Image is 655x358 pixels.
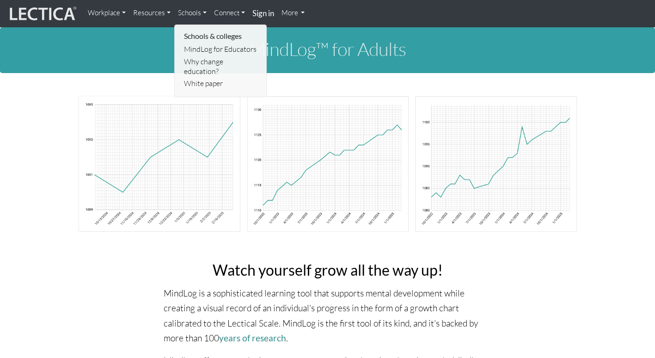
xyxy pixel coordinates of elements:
[249,4,278,24] a: Sign in
[78,95,577,233] img: mindlog-chart-banner-adult.png
[174,4,210,22] a: Schools
[182,56,260,77] a: Why change education?
[182,77,260,90] a: White paper
[84,4,129,22] a: Workplace
[252,8,274,18] strong: Sign in
[210,4,249,22] a: Connect
[278,4,309,22] a: More
[182,29,260,43] li: Schools & colleges
[219,333,286,343] a: years of research
[182,43,260,56] a: MindLog for Educators
[71,39,584,59] h1: MindLog™ for Adults
[129,4,174,22] a: Resources
[164,262,492,278] h2: Watch yourself grow all the way up!
[164,286,492,346] p: MindLog is a sophisticated learning tool that supports mental development while creating a visual...
[7,5,77,23] img: lecticalive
